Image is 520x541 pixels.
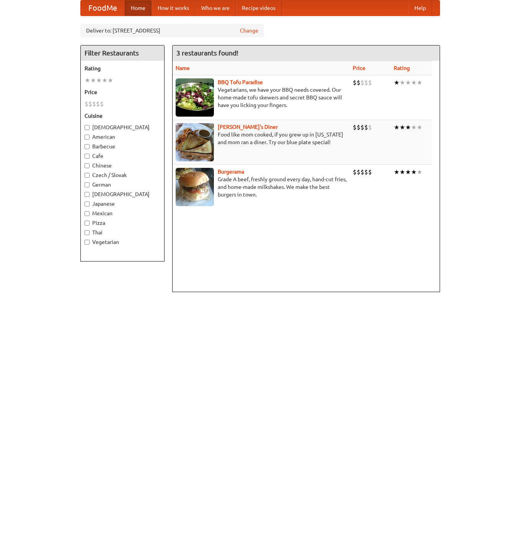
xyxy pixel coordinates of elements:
h5: Price [85,88,160,96]
li: $ [357,78,360,87]
a: Rating [394,65,410,71]
li: ★ [96,76,102,84]
input: Japanese [85,201,90,206]
li: ★ [411,123,417,132]
li: ★ [399,123,405,132]
li: $ [357,123,360,132]
label: [DEMOGRAPHIC_DATA] [85,190,160,198]
img: burgerama.jpg [176,168,214,206]
input: Barbecue [85,144,90,149]
label: Barbecue [85,143,160,150]
img: sallys.jpg [176,123,214,161]
li: $ [360,123,364,132]
li: $ [100,100,104,108]
h4: Filter Restaurants [81,45,164,61]
input: Vegetarian [85,240,90,245]
input: Mexican [85,211,90,216]
a: Help [408,0,432,16]
a: BBQ Tofu Paradise [218,79,263,85]
input: [DEMOGRAPHIC_DATA] [85,192,90,197]
label: American [85,133,160,141]
li: ★ [417,168,422,176]
label: Mexican [85,210,160,217]
li: ★ [411,78,417,87]
li: ★ [405,168,411,176]
li: $ [96,100,100,108]
li: ★ [417,78,422,87]
input: Cafe [85,154,90,159]
input: Czech / Slovak [85,173,90,178]
a: How it works [152,0,195,16]
a: [PERSON_NAME]'s Diner [218,124,278,130]
label: Vegetarian [85,238,160,246]
a: Price [353,65,365,71]
input: Chinese [85,163,90,168]
li: ★ [394,168,399,176]
a: Who we are [195,0,236,16]
li: $ [368,168,372,176]
li: $ [364,168,368,176]
li: $ [85,100,88,108]
a: FoodMe [81,0,125,16]
a: Home [125,0,152,16]
label: Thai [85,229,160,236]
li: ★ [399,168,405,176]
li: ★ [405,123,411,132]
li: $ [360,78,364,87]
p: Food like mom cooked, if you grew up in [US_STATE] and mom ran a diner. Try our blue plate special! [176,131,347,146]
a: Recipe videos [236,0,282,16]
li: $ [368,123,372,132]
li: ★ [85,76,90,84]
li: $ [357,168,360,176]
div: Deliver to: [STREET_ADDRESS] [80,24,264,37]
label: Japanese [85,200,160,208]
li: ★ [417,123,422,132]
label: Chinese [85,162,160,169]
li: ★ [411,168,417,176]
a: Change [240,27,258,34]
img: tofuparadise.jpg [176,78,214,117]
li: $ [368,78,372,87]
input: German [85,182,90,187]
li: $ [353,78,357,87]
li: $ [353,123,357,132]
h5: Cuisine [85,112,160,120]
ng-pluralize: 3 restaurants found! [176,49,238,57]
li: ★ [405,78,411,87]
li: ★ [108,76,113,84]
input: Thai [85,230,90,235]
h5: Rating [85,65,160,72]
li: $ [364,78,368,87]
li: ★ [394,78,399,87]
li: $ [92,100,96,108]
p: Grade A beef, freshly ground every day, hand-cut fries, and home-made milkshakes. We make the bes... [176,175,347,198]
input: Pizza [85,221,90,226]
li: $ [360,168,364,176]
label: Czech / Slovak [85,171,160,179]
li: $ [353,168,357,176]
li: ★ [394,123,399,132]
input: American [85,135,90,140]
label: Cafe [85,152,160,160]
li: $ [88,100,92,108]
p: Vegetarians, we have your BBQ needs covered. Our home-made tofu skewers and secret BBQ sauce will... [176,86,347,109]
li: ★ [399,78,405,87]
li: ★ [90,76,96,84]
a: Name [176,65,190,71]
input: [DEMOGRAPHIC_DATA] [85,125,90,130]
a: Burgerama [218,169,244,175]
li: ★ [102,76,108,84]
label: [DEMOGRAPHIC_DATA] [85,123,160,131]
label: German [85,181,160,188]
label: Pizza [85,219,160,227]
li: $ [364,123,368,132]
